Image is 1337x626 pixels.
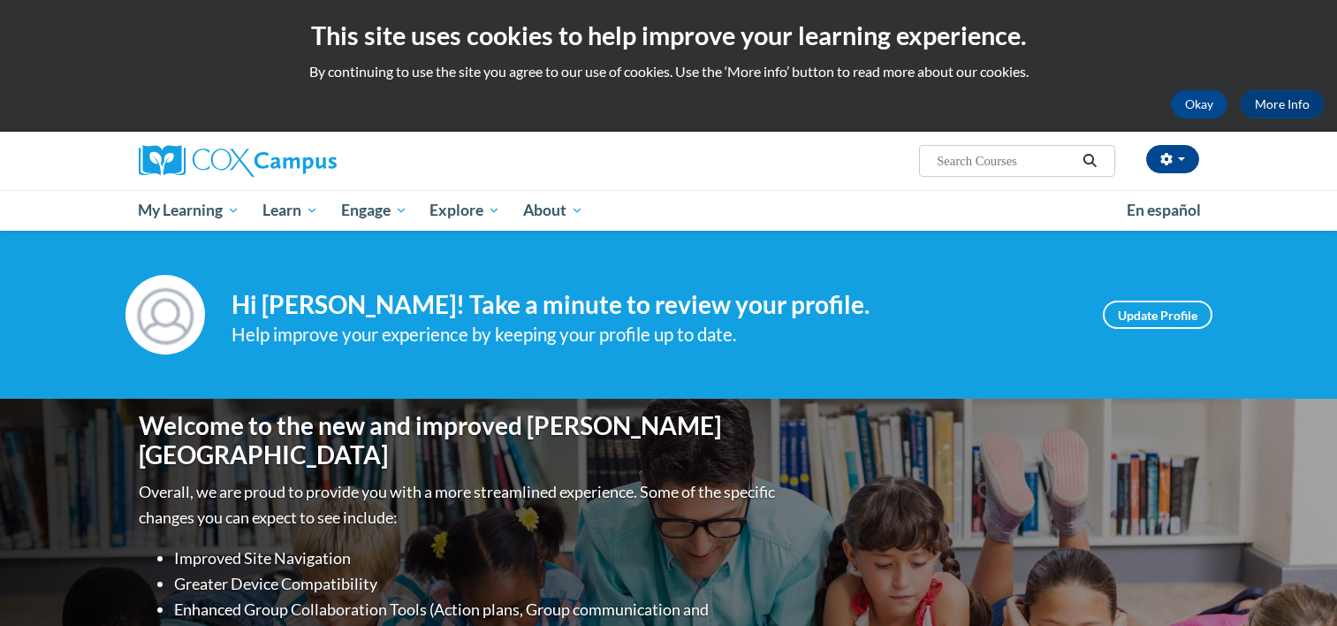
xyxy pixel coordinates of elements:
[341,200,407,221] span: Engage
[1241,90,1324,118] a: More Info
[139,479,779,531] p: Overall, we are proud to provide you with a more streamlined experience. Some of the specific cha...
[139,145,475,177] a: Cox Campus
[429,200,500,221] span: Explore
[138,200,239,221] span: My Learning
[418,190,512,231] a: Explore
[112,190,1226,231] div: Main menu
[127,190,252,231] a: My Learning
[232,290,1076,320] h4: Hi [PERSON_NAME]! Take a minute to review your profile.
[1076,150,1103,172] button: Search
[232,320,1076,349] div: Help improve your experience by keeping your profile up to date.
[125,275,205,355] img: Profile Image
[262,200,318,221] span: Learn
[139,411,779,470] h1: Welcome to the new and improved [PERSON_NAME][GEOGRAPHIC_DATA]
[1266,555,1323,612] iframe: Button to launch messaging window
[13,18,1324,53] h2: This site uses cookies to help improve your learning experience.
[1171,90,1227,118] button: Okay
[1127,201,1201,219] span: En español
[935,150,1076,172] input: Search Courses
[139,145,337,177] img: Cox Campus
[1115,192,1212,229] a: En español
[523,200,583,221] span: About
[512,190,595,231] a: About
[13,62,1324,81] p: By continuing to use the site you agree to our use of cookies. Use the ‘More info’ button to read...
[251,190,330,231] a: Learn
[1103,301,1212,329] a: Update Profile
[174,571,779,597] li: Greater Device Compatibility
[1146,145,1199,173] button: Account Settings
[174,546,779,571] li: Improved Site Navigation
[330,190,419,231] a: Engage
